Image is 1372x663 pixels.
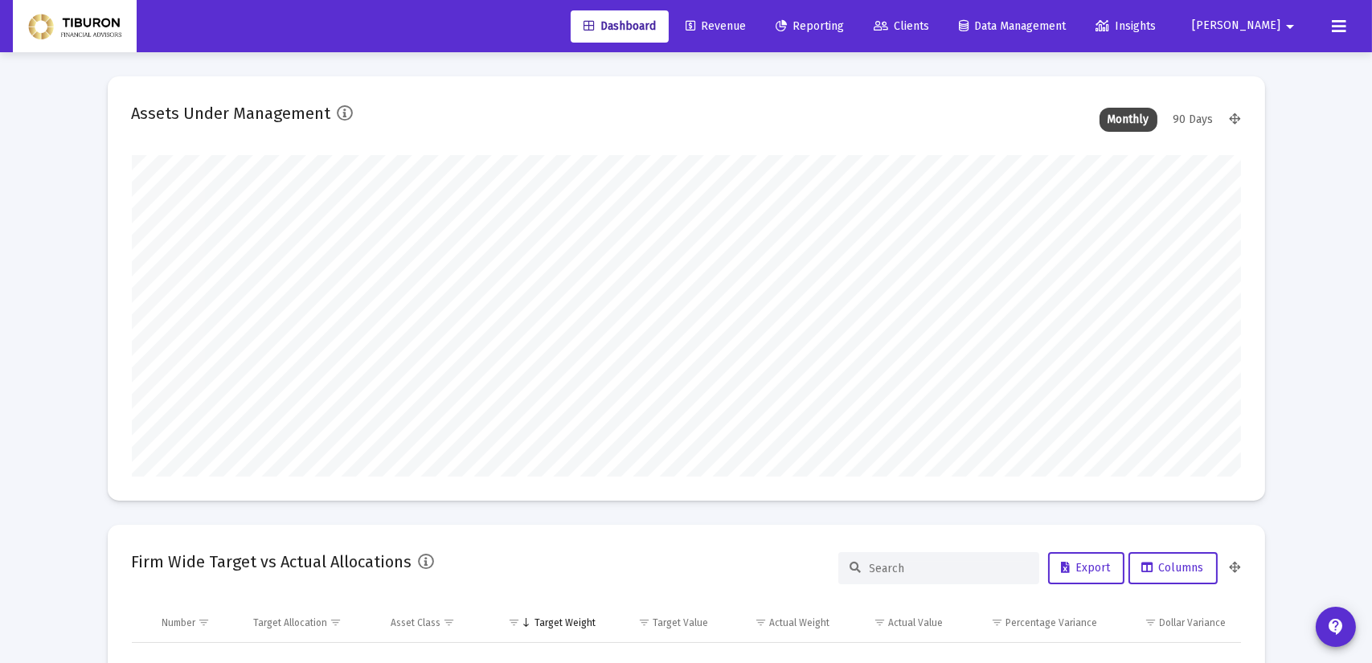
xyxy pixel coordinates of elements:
[242,604,379,642] td: Column Target Allocation
[379,604,486,642] td: Column Asset Class
[1142,561,1204,575] span: Columns
[330,616,342,628] span: Show filter options for column 'Target Allocation'
[132,549,412,575] h2: Firm Wide Target vs Actual Allocations
[776,19,844,33] span: Reporting
[1326,617,1345,636] mat-icon: contact_support
[1062,561,1111,575] span: Export
[1005,616,1097,629] div: Percentage Variance
[888,616,943,629] div: Actual Value
[443,616,455,628] span: Show filter options for column 'Asset Class'
[199,616,211,628] span: Show filter options for column 'Number'
[763,10,857,43] a: Reporting
[1083,10,1169,43] a: Insights
[638,616,650,628] span: Show filter options for column 'Target Value'
[946,10,1079,43] a: Data Management
[653,616,708,629] div: Target Value
[486,604,607,642] td: Column Target Weight
[25,10,125,43] img: Dashboard
[959,19,1066,33] span: Data Management
[874,19,929,33] span: Clients
[1145,616,1157,628] span: Show filter options for column 'Dollar Variance'
[584,19,656,33] span: Dashboard
[686,19,746,33] span: Revenue
[391,616,440,629] div: Asset Class
[253,616,327,629] div: Target Allocation
[861,10,942,43] a: Clients
[162,616,196,629] div: Number
[870,562,1027,575] input: Search
[673,10,759,43] a: Revenue
[1096,19,1156,33] span: Insights
[719,604,840,642] td: Column Actual Weight
[1108,604,1240,642] td: Column Dollar Variance
[534,616,596,629] div: Target Weight
[1192,19,1280,33] span: [PERSON_NAME]
[151,604,243,642] td: Column Number
[1173,10,1319,42] button: [PERSON_NAME]
[841,604,954,642] td: Column Actual Value
[991,616,1003,628] span: Show filter options for column 'Percentage Variance'
[954,604,1108,642] td: Column Percentage Variance
[769,616,829,629] div: Actual Weight
[1165,108,1222,132] div: 90 Days
[508,616,520,628] span: Show filter options for column 'Target Weight'
[1100,108,1157,132] div: Monthly
[874,616,886,628] span: Show filter options for column 'Actual Value'
[1128,552,1218,584] button: Columns
[1160,616,1227,629] div: Dollar Variance
[132,100,331,126] h2: Assets Under Management
[1280,10,1300,43] mat-icon: arrow_drop_down
[1048,552,1124,584] button: Export
[607,604,720,642] td: Column Target Value
[571,10,669,43] a: Dashboard
[755,616,767,628] span: Show filter options for column 'Actual Weight'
